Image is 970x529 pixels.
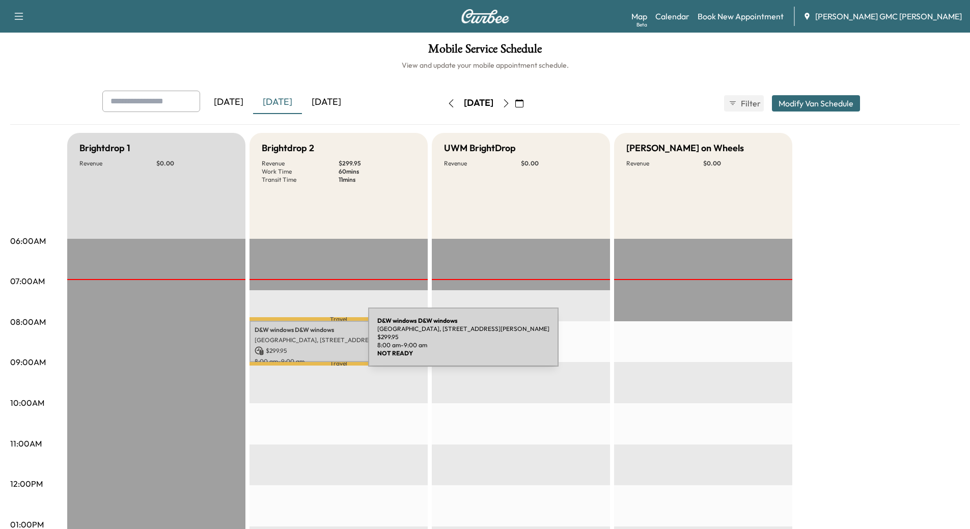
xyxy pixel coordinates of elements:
p: 8:00 am - 9:00 am [255,357,423,366]
span: Filter [741,97,759,109]
h5: Brightdrop 1 [79,141,130,155]
h5: Brightdrop 2 [262,141,314,155]
span: [PERSON_NAME] GMC [PERSON_NAME] [815,10,962,22]
p: 11 mins [339,176,415,184]
p: Travel [250,362,428,366]
p: 8:00 am - 9:00 am [377,341,549,349]
a: Book New Appointment [698,10,784,22]
p: D&W windows D&W windows [255,326,423,334]
b: D&W windows D&W windows [377,317,458,324]
p: $ 299.95 [255,346,423,355]
p: Revenue [626,159,703,168]
div: Beta [636,21,647,29]
p: 10:00AM [10,397,44,409]
div: [DATE] [253,91,302,114]
p: 09:00AM [10,356,46,368]
h5: [PERSON_NAME] on Wheels [626,141,744,155]
p: 12:00PM [10,478,43,490]
p: $ 0.00 [156,159,233,168]
p: Work Time [262,168,339,176]
p: [GEOGRAPHIC_DATA], [STREET_ADDRESS][PERSON_NAME] [255,336,423,344]
p: Revenue [444,159,521,168]
p: Travel [250,317,428,321]
a: Calendar [655,10,689,22]
h6: View and update your mobile appointment schedule. [10,60,960,70]
p: 08:00AM [10,316,46,328]
p: 07:00AM [10,275,45,287]
p: 60 mins [339,168,415,176]
p: $ 0.00 [521,159,598,168]
p: $ 299.95 [339,159,415,168]
a: MapBeta [631,10,647,22]
img: Curbee Logo [461,9,510,23]
p: 06:00AM [10,235,46,247]
div: [DATE] [204,91,253,114]
div: [DATE] [302,91,351,114]
p: $ 299.95 [377,333,549,341]
p: 11:00AM [10,437,42,450]
button: Filter [724,95,764,112]
p: Transit Time [262,176,339,184]
b: NOT READY [377,349,413,357]
h1: Mobile Service Schedule [10,43,960,60]
div: [DATE] [464,97,493,109]
p: [GEOGRAPHIC_DATA], [STREET_ADDRESS][PERSON_NAME] [377,325,549,333]
p: $ 0.00 [703,159,780,168]
p: Revenue [79,159,156,168]
p: Revenue [262,159,339,168]
button: Modify Van Schedule [772,95,860,112]
h5: UWM BrightDrop [444,141,516,155]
